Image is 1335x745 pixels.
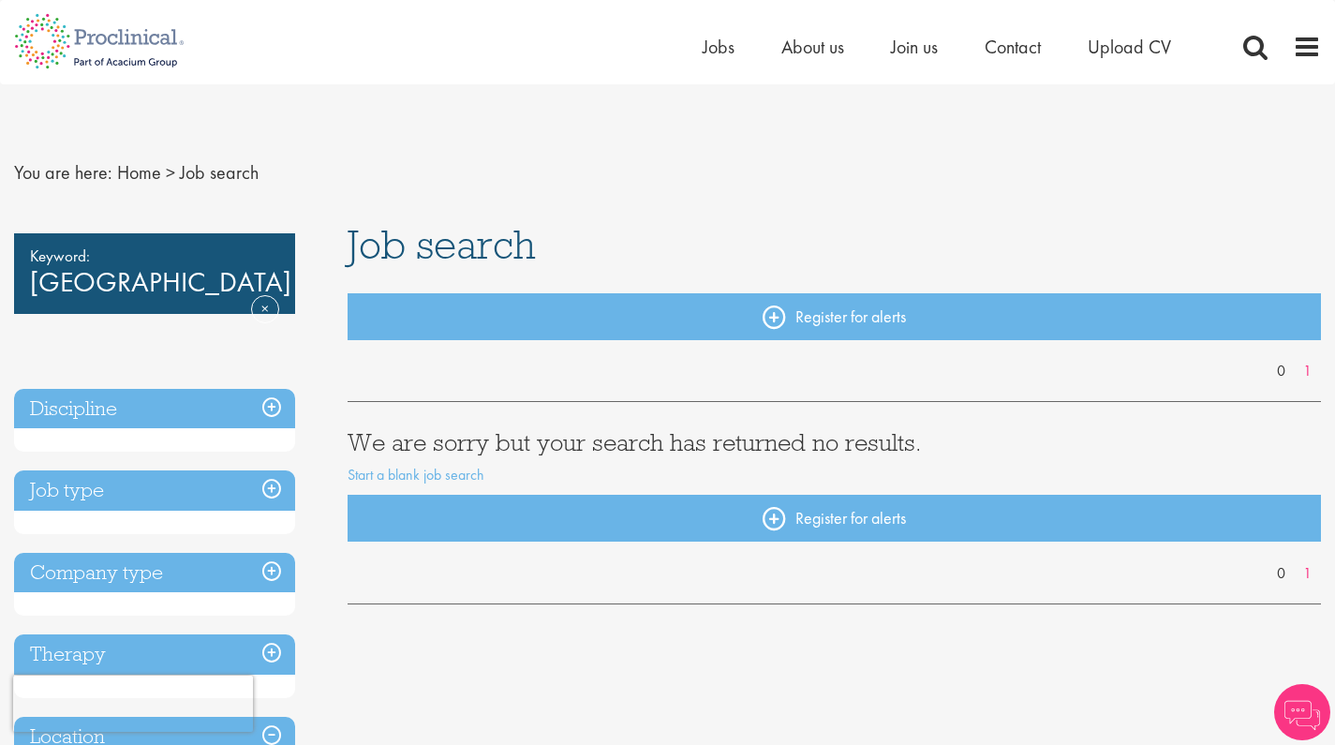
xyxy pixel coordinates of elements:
[117,160,161,185] a: breadcrumb link
[1268,361,1295,382] a: 0
[180,160,259,185] span: Job search
[703,35,734,59] a: Jobs
[348,465,484,484] a: Start a blank job search
[30,243,279,269] span: Keyword:
[348,430,1321,454] h3: We are sorry but your search has returned no results.
[14,470,295,511] h3: Job type
[1274,684,1330,740] img: Chatbot
[166,160,175,185] span: >
[985,35,1041,59] a: Contact
[14,233,295,314] div: [GEOGRAPHIC_DATA]
[14,634,295,675] h3: Therapy
[348,495,1321,542] a: Register for alerts
[1268,563,1295,585] a: 0
[14,389,295,429] h3: Discipline
[348,293,1321,340] a: Register for alerts
[1294,563,1321,585] a: 1
[348,219,536,270] span: Job search
[1294,361,1321,382] a: 1
[251,295,279,350] a: Remove
[891,35,938,59] a: Join us
[13,676,253,732] iframe: reCAPTCHA
[14,160,112,185] span: You are here:
[1088,35,1171,59] a: Upload CV
[781,35,844,59] a: About us
[14,553,295,593] h3: Company type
